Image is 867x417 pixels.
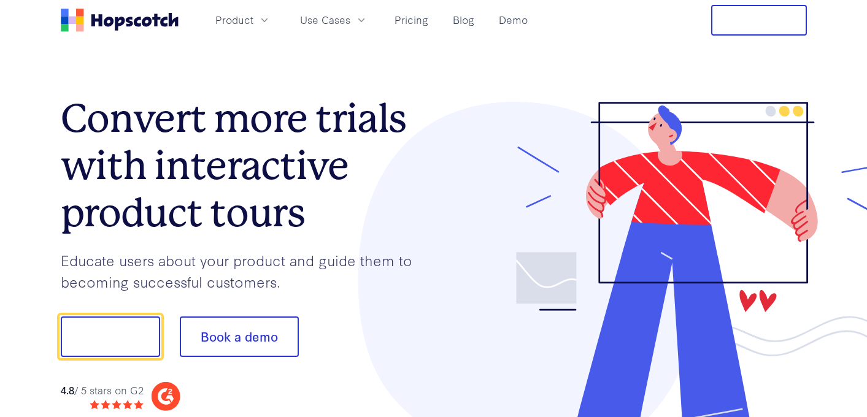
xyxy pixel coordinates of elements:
[61,95,434,236] h1: Convert more trials with interactive product tours
[293,10,375,30] button: Use Cases
[180,316,299,357] button: Book a demo
[300,12,350,28] span: Use Cases
[448,10,479,30] a: Blog
[61,383,74,397] strong: 4.8
[711,5,807,36] button: Free Trial
[61,316,160,357] button: Show me!
[61,250,434,292] p: Educate users about your product and guide them to becoming successful customers.
[61,9,179,32] a: Home
[215,12,253,28] span: Product
[208,10,278,30] button: Product
[61,383,144,398] div: / 5 stars on G2
[390,10,433,30] a: Pricing
[494,10,533,30] a: Demo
